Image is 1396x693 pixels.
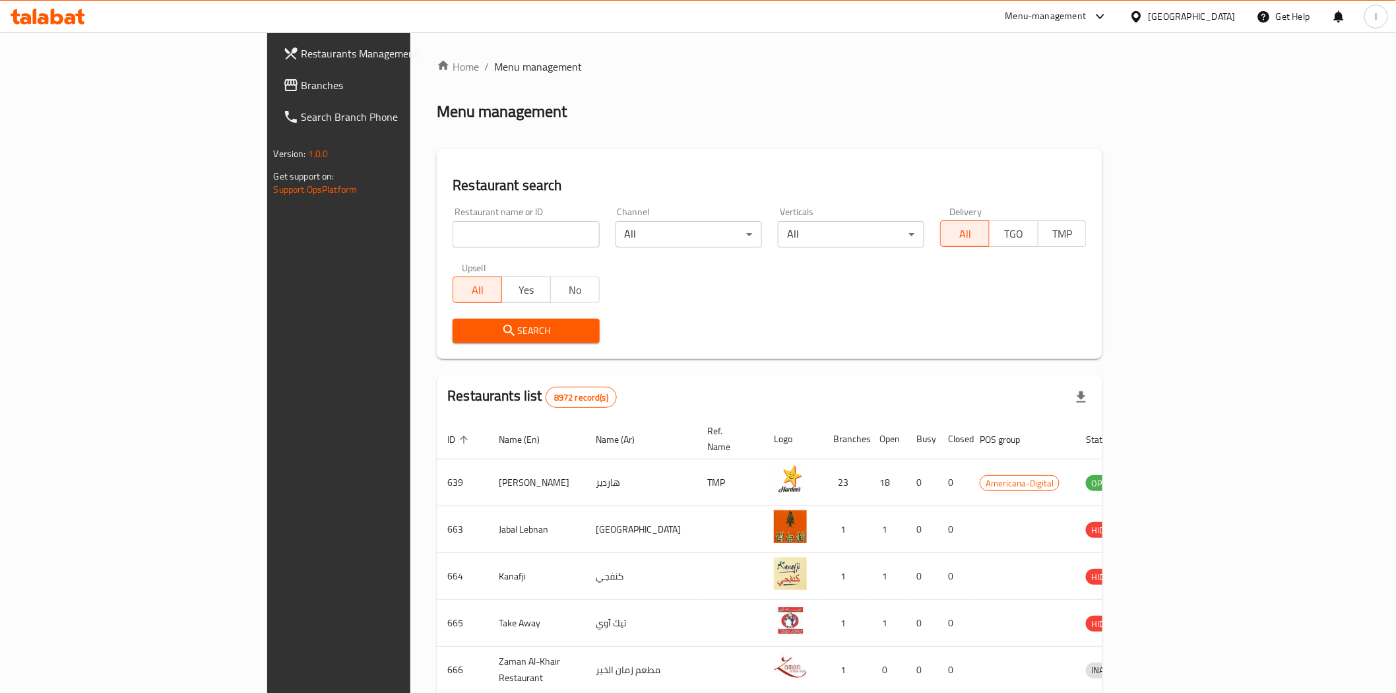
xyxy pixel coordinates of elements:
th: Branches [823,419,869,459]
span: Name (En) [499,432,557,447]
td: 18 [869,459,906,506]
span: No [556,280,594,300]
span: Yes [507,280,546,300]
span: Status [1086,432,1129,447]
a: Restaurants Management [272,38,500,69]
span: TMP [1044,224,1082,244]
td: 1 [823,553,869,600]
span: Get support on: [274,168,334,185]
span: POS group [980,432,1037,447]
label: Delivery [949,207,982,216]
td: كنفجي [585,553,697,600]
td: 1 [869,506,906,553]
td: 0 [937,600,969,647]
td: 1 [869,553,906,600]
span: 8972 record(s) [546,391,616,404]
a: Search Branch Phone [272,101,500,133]
td: 0 [906,459,937,506]
h2: Restaurants list [447,386,617,408]
img: Jabal Lebnan [774,510,807,543]
img: Kanafji [774,557,807,590]
td: [PERSON_NAME] [488,459,585,506]
div: All [616,221,762,247]
th: Busy [906,419,937,459]
span: Menu management [494,59,582,75]
td: 0 [906,506,937,553]
h2: Menu management [437,101,567,122]
button: All [453,277,502,303]
span: Branches [301,77,490,93]
td: 1 [869,600,906,647]
div: Menu-management [1005,9,1087,24]
th: Closed [937,419,969,459]
td: 0 [937,506,969,553]
div: OPEN [1086,475,1118,491]
td: Jabal Lebnan [488,506,585,553]
img: Hardee's [774,463,807,496]
div: HIDDEN [1086,616,1126,632]
input: Search for restaurant name or ID.. [453,221,599,247]
span: Restaurants Management [301,46,490,61]
span: Version: [274,145,306,162]
button: TMP [1038,220,1087,247]
span: 1.0.0 [308,145,329,162]
td: 1 [823,506,869,553]
th: Logo [763,419,823,459]
td: 0 [906,600,937,647]
div: Export file [1065,381,1097,413]
span: All [459,280,497,300]
button: Yes [501,277,551,303]
th: Open [869,419,906,459]
span: Americana-Digital [980,476,1059,491]
span: HIDDEN [1086,570,1126,585]
td: Kanafji [488,553,585,600]
label: Upsell [462,263,486,273]
span: TGO [995,224,1033,244]
td: هارديز [585,459,697,506]
div: Total records count [546,387,617,408]
span: Ref. Name [707,423,747,455]
td: 1 [823,600,869,647]
span: Search Branch Phone [301,109,490,125]
a: Branches [272,69,500,101]
img: Take Away [774,604,807,637]
span: ID [447,432,472,447]
a: Support.OpsPlatform [274,181,358,198]
button: No [550,277,600,303]
img: Zaman Al-Khair Restaurant [774,651,807,684]
span: HIDDEN [1086,616,1126,632]
button: TGO [989,220,1038,247]
span: I [1375,9,1377,24]
td: Take Away [488,600,585,647]
h2: Restaurant search [453,176,1087,195]
div: [GEOGRAPHIC_DATA] [1149,9,1236,24]
button: All [940,220,990,247]
button: Search [453,319,599,343]
span: INACTIVE [1086,663,1131,678]
td: TMP [697,459,763,506]
td: 0 [937,553,969,600]
span: OPEN [1086,476,1118,491]
span: Search [463,323,588,339]
td: 23 [823,459,869,506]
td: 0 [906,553,937,600]
span: All [946,224,984,244]
div: All [778,221,924,247]
td: 0 [937,459,969,506]
span: Name (Ar) [596,432,652,447]
td: تيك آوي [585,600,697,647]
span: HIDDEN [1086,523,1126,538]
td: [GEOGRAPHIC_DATA] [585,506,697,553]
nav: breadcrumb [437,59,1102,75]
